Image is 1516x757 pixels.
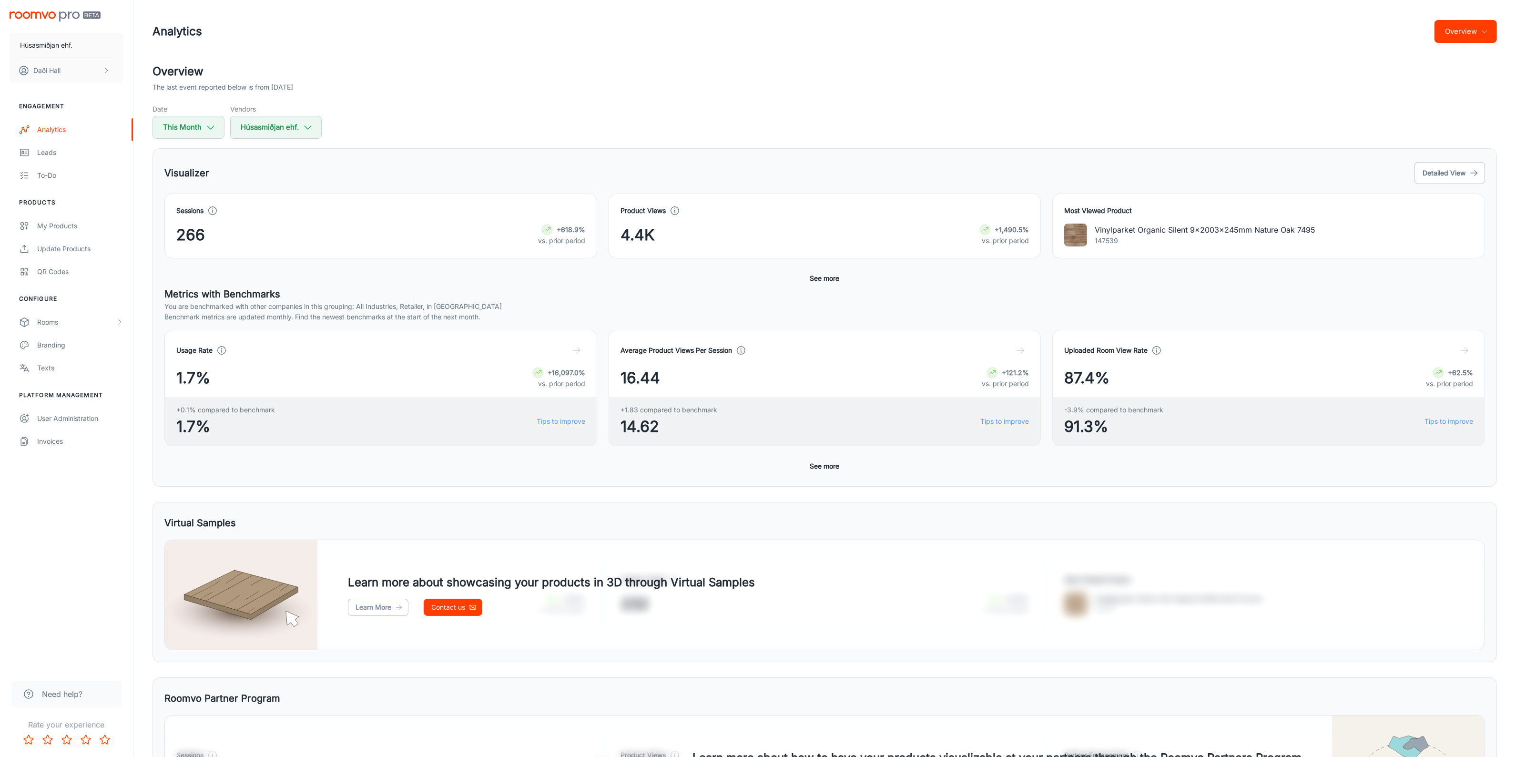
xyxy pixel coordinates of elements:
button: Rate 2 star [38,730,57,749]
h4: Sessions [176,205,203,216]
div: Analytics [37,124,123,135]
div: Invoices [37,436,123,447]
strong: +62.5% [1448,368,1473,377]
a: Learn More [348,599,408,616]
strong: +618.9% [557,225,585,234]
h1: Analytics [153,23,202,40]
div: User Administration [37,413,123,424]
span: 91.3% [1064,415,1163,438]
div: Branding [37,340,123,350]
h4: Uploaded Room View Rate [1064,345,1148,356]
div: QR Codes [37,266,123,277]
h4: Average Product Views Per Session [621,345,732,356]
p: Benchmark metrics are updated monthly. Find the newest benchmarks at the start of the next month. [164,312,1485,322]
span: 1.7% [176,367,210,389]
h4: Most Viewed Product [1064,205,1473,216]
h5: Metrics with Benchmarks [164,287,1485,301]
div: My Products [37,221,123,231]
div: Rooms [37,317,116,327]
p: Vinylparket Organic Silent 9x2003x245mm Nature Oak 7495 [1095,224,1315,235]
h5: Vendors [230,104,322,114]
span: 266 [176,224,205,246]
h5: Visualizer [164,166,209,180]
h2: Overview [153,63,1497,80]
div: Update Products [37,244,123,254]
p: Daði Hall [33,65,61,76]
button: Overview [1435,20,1497,43]
button: Rate 1 star [19,730,38,749]
button: Detailed View [1414,162,1485,184]
span: 4.4K [621,224,655,246]
button: See more [806,270,844,287]
div: To-do [37,170,123,181]
p: Rate your experience [8,719,125,730]
span: +1.83 compared to benchmark [621,405,717,415]
button: Rate 5 star [95,730,114,749]
strong: +121.2% [1002,368,1029,377]
img: Vinylparket Organic Silent 9x2003x245mm Nature Oak 7495 [1064,224,1087,246]
h5: Roomvo Partner Program [164,691,280,706]
h4: Usage Rate [176,345,213,356]
strong: +16,097.0% [548,368,585,377]
span: 87.4% [1064,367,1109,389]
p: vs. prior period [532,378,585,389]
h4: Product Views [621,205,666,216]
strong: +1,490.5% [995,225,1029,234]
button: Húsasmiðjan ehf. [230,116,322,139]
h5: Date [153,104,224,114]
span: 1.7% [176,415,275,438]
button: This Month [153,116,224,139]
p: You are benchmarked with other companies in this grouping: All Industries, Retailer, in [GEOGRAPH... [164,301,1485,312]
p: Húsasmiðjan ehf. [20,40,72,51]
p: vs. prior period [1426,378,1473,389]
p: The last event reported below is from [DATE] [153,82,293,92]
span: 14.62 [621,415,717,438]
span: +0.1% compared to benchmark [176,405,275,415]
h4: Learn more about showcasing your products in 3D through Virtual Samples [348,574,755,591]
span: 16.44 [621,367,660,389]
img: Roomvo PRO Beta [10,11,101,21]
p: vs. prior period [538,235,585,246]
button: Húsasmiðjan ehf. [10,33,123,58]
a: Tips to improve [537,416,585,427]
span: Need help? [42,688,82,700]
a: Tips to improve [1424,416,1473,427]
button: Rate 3 star [57,730,76,749]
button: See more [806,458,844,475]
span: -3.9% compared to benchmark [1064,405,1163,415]
div: Texts [37,363,123,373]
button: Rate 4 star [76,730,95,749]
p: vs. prior period [979,235,1029,246]
a: Tips to improve [980,416,1029,427]
a: Contact us [424,599,482,616]
button: Daði Hall [10,58,123,83]
h5: Virtual Samples [164,516,236,530]
p: vs. prior period [982,378,1029,389]
div: Leads [37,147,123,158]
p: 147539 [1095,235,1315,246]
